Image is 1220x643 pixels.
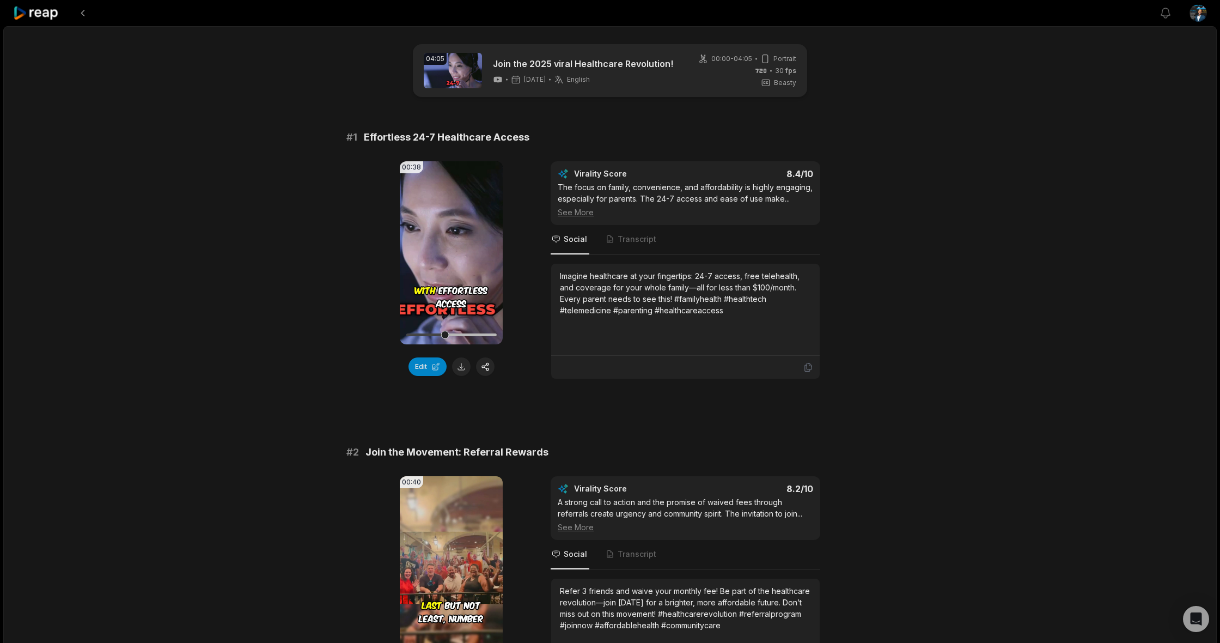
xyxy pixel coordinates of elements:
div: Imagine healthcare at your fingertips: 24-7 access, free telehealth, and coverage for your whole ... [560,270,811,316]
span: fps [785,66,796,75]
span: 00:00 - 04:05 [711,54,752,64]
span: Join the Movement: Referral Rewards [365,445,548,460]
div: Refer 3 friends and waive your monthly fee! Be part of the healthcare revolution—join [DATE] for ... [560,585,811,631]
div: 8.4 /10 [697,168,814,179]
div: Virality Score [574,168,691,179]
span: [DATE] [524,75,546,84]
span: 30 [775,66,796,76]
span: Transcript [618,234,656,245]
button: Edit [408,357,447,376]
div: See More [558,207,813,218]
a: Join the 2025 viral Healthcare Revolution! [493,57,673,70]
span: Social [564,234,587,245]
span: Portrait [773,54,796,64]
div: See More [558,521,813,533]
span: Transcript [618,549,656,560]
span: Beasty [774,78,796,88]
nav: Tabs [551,225,820,254]
div: 8.2 /10 [697,483,814,494]
span: # 2 [346,445,359,460]
span: # 1 [346,130,357,145]
nav: Tabs [551,540,820,569]
span: Social [564,549,587,560]
div: The focus on family, convenience, and affordability is highly engaging, especially for parents. T... [558,181,813,218]
div: Open Intercom Messenger [1183,606,1209,632]
div: Virality Score [574,483,691,494]
div: A strong call to action and the promise of waived fees through referrals create urgency and commu... [558,496,813,533]
video: Your browser does not support mp4 format. [400,161,503,344]
span: Effortless 24-7 Healthcare Access [364,130,529,145]
span: English [567,75,590,84]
